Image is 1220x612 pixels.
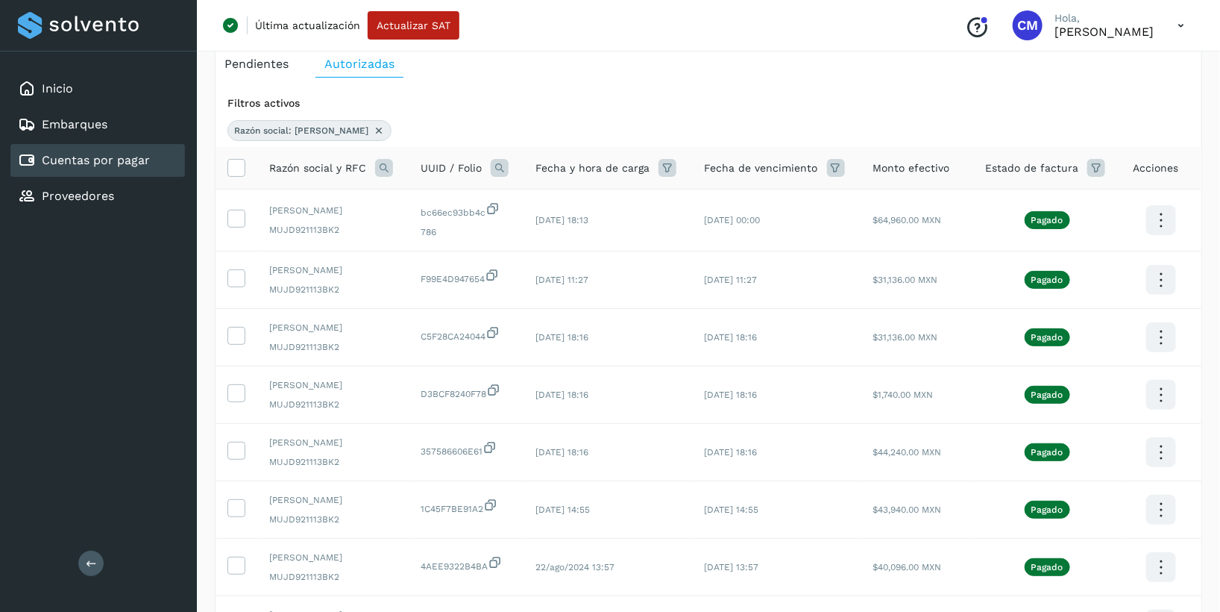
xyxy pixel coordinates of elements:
[985,160,1078,176] span: Estado de factura
[269,493,397,507] span: [PERSON_NAME]
[269,263,397,277] span: [PERSON_NAME]
[227,120,392,141] div: Razón social: DIEGO
[42,117,107,131] a: Embarques
[1031,215,1063,225] p: Pagado
[421,325,512,343] span: C5F28CA24044
[1031,505,1063,515] p: Pagado
[42,189,114,203] a: Proveedores
[10,72,185,105] div: Inicio
[1054,12,1154,25] p: Hola,
[872,160,949,176] span: Monto efectivo
[705,390,758,400] span: [DATE] 18:16
[269,551,397,564] span: [PERSON_NAME]
[872,332,937,343] span: $31,136.00 MXN
[42,153,150,167] a: Cuentas por pagar
[872,505,941,515] span: $43,940.00 MXN
[269,283,397,296] span: MUJD921113BK2
[377,20,450,31] span: Actualizar SAT
[269,570,397,584] span: MUJD921113BK2
[421,555,512,573] span: 4AEE9322B4BA
[872,447,941,458] span: $44,240.00 MXN
[872,390,933,400] span: $1,740.00 MXN
[421,383,512,401] span: D3BCF8240F78
[705,215,761,225] span: [DATE] 00:00
[535,505,590,515] span: [DATE] 14:55
[535,390,588,400] span: [DATE] 18:16
[535,215,588,225] span: [DATE] 18:13
[227,96,1189,111] div: Filtros activos
[535,275,588,285] span: [DATE] 11:27
[269,455,397,469] span: MUJD921113BK2
[705,505,759,515] span: [DATE] 14:55
[1031,562,1063,572] p: Pagado
[421,225,512,239] span: 786
[324,57,394,71] span: Autorizadas
[705,275,758,285] span: [DATE] 11:27
[269,436,397,449] span: [PERSON_NAME]
[421,498,512,516] span: 1C45F7BE91A2
[1031,275,1063,285] p: Pagado
[269,321,397,334] span: [PERSON_NAME]
[535,447,588,458] span: [DATE] 18:16
[705,562,759,572] span: [DATE] 13:57
[1133,160,1178,176] span: Acciones
[872,562,941,572] span: $40,096.00 MXN
[234,124,368,137] span: Razón social: [PERSON_NAME]
[421,268,512,286] span: F99E4D947654
[255,19,360,32] p: Última actualización
[224,57,289,71] span: Pendientes
[535,332,588,343] span: [DATE] 18:16
[1031,447,1063,458] p: Pagado
[421,440,512,458] span: 357586606E61
[269,513,397,526] span: MUJD921113BK2
[269,160,366,176] span: Razón social y RFC
[368,11,459,40] button: Actualizar SAT
[535,562,614,572] span: 22/ago/2024 13:57
[872,275,937,285] span: $31,136.00 MXN
[705,447,758,458] span: [DATE] 18:16
[269,398,397,411] span: MUJD921113BK2
[269,204,397,217] span: [PERSON_NAME]
[42,81,73,96] a: Inicio
[705,160,818,176] span: Fecha de vencimiento
[872,215,941,225] span: $64,960.00 MXN
[705,332,758,343] span: [DATE] 18:16
[1031,390,1063,400] p: Pagado
[10,180,185,213] div: Proveedores
[421,202,512,219] span: bc66ec93bb4c
[1054,25,1154,39] p: Cynthia Mendoza
[269,223,397,237] span: MUJD921113BK2
[1031,332,1063,343] p: Pagado
[535,160,650,176] span: Fecha y hora de carga
[269,378,397,392] span: [PERSON_NAME]
[10,144,185,177] div: Cuentas por pagar
[10,108,185,141] div: Embarques
[421,160,482,176] span: UUID / Folio
[269,340,397,354] span: MUJD921113BK2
